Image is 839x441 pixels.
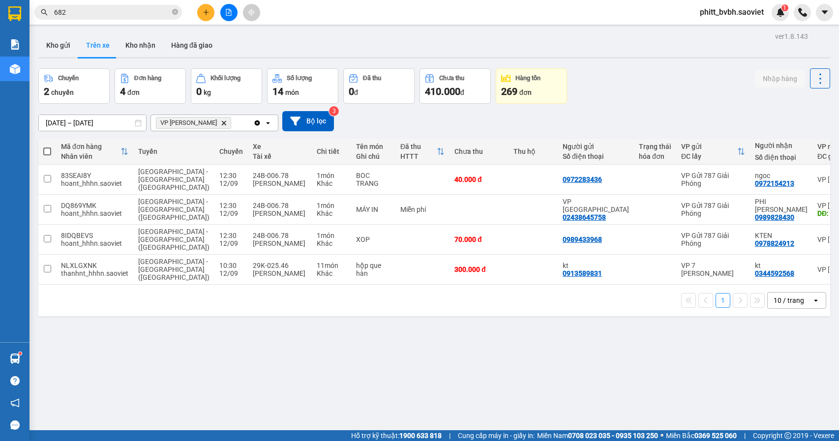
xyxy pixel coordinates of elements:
div: Chưa thu [439,75,464,82]
span: [GEOGRAPHIC_DATA] - [GEOGRAPHIC_DATA] ([GEOGRAPHIC_DATA]) [138,258,210,281]
div: Người nhận [755,142,808,149]
span: 1 [783,4,786,11]
span: VP Bảo Hà [160,119,217,127]
img: warehouse-icon [10,353,20,364]
sup: 1 [19,352,22,355]
div: 0972154213 [755,179,794,187]
div: 8IDQBEVS [61,232,128,239]
span: 0 [196,86,202,97]
div: NLXLGXNK [61,262,128,269]
div: Số lượng [287,75,312,82]
div: [PERSON_NAME] [253,209,307,217]
div: Chuyến [58,75,79,82]
span: plus [203,9,210,16]
div: 10:30 [219,262,243,269]
div: Tuyến [138,147,210,155]
div: 12:30 [219,202,243,209]
svg: Clear all [253,119,261,127]
div: Khác [317,239,346,247]
sup: 3 [329,106,339,116]
span: aim [248,9,255,16]
span: Miền Nam [537,430,658,441]
div: VP gửi [681,143,737,150]
div: 24B-006.78 [253,202,307,209]
div: Chi tiết [317,147,346,155]
div: Trạng thái [639,143,671,150]
span: Hỗ trợ kỹ thuật: [351,430,442,441]
span: ⚪️ [660,434,663,438]
div: DQ869YMK [61,202,128,209]
div: 12:30 [219,232,243,239]
div: Xe [253,143,307,150]
span: close-circle [172,9,178,15]
div: Khác [317,179,346,187]
div: XOP [356,235,390,243]
div: 1 món [317,172,346,179]
span: | [449,430,450,441]
div: VP Gửi 787 Giải Phóng [681,232,745,247]
strong: 0369 525 060 [694,432,737,440]
div: kt [755,262,808,269]
img: phone-icon [798,8,807,17]
span: chuyến [51,88,74,96]
button: Đã thu0đ [343,68,415,104]
span: file-add [225,9,232,16]
img: logo-vxr [8,6,21,21]
button: Kho nhận [118,33,163,57]
div: Khác [317,209,346,217]
div: Thu hộ [513,147,553,155]
span: 0 [349,86,354,97]
div: hoant_hhhn.saoviet [61,209,128,217]
div: 02438645758 [563,213,606,221]
span: 269 [501,86,517,97]
th: Toggle SortBy [56,139,133,165]
span: đ [460,88,464,96]
button: Trên xe [78,33,118,57]
button: Kho gửi [38,33,78,57]
span: VP Bảo Hà, close by backspace [156,117,231,129]
button: Chưa thu410.000đ [419,68,491,104]
div: 1 món [317,232,346,239]
div: PHI BẢO HÀ [755,198,808,213]
span: message [10,420,20,430]
div: Hàng tồn [515,75,540,82]
span: món [285,88,299,96]
strong: 1900 633 818 [399,432,442,440]
div: VP 7 [PERSON_NAME] [681,262,745,277]
span: 410.000 [425,86,460,97]
span: notification [10,398,20,408]
div: 300.000 đ [454,265,504,273]
svg: open [264,119,272,127]
div: Số điện thoại [563,152,629,160]
button: Bộ lọc [282,111,334,131]
div: VP HÀ NỘI [563,198,629,213]
div: [PERSON_NAME] [253,179,307,187]
span: caret-down [820,8,829,17]
div: 0344592568 [755,269,794,277]
div: Đơn hàng [134,75,161,82]
div: 0989433968 [563,235,602,243]
div: 12/09 [219,239,243,247]
span: search [41,9,48,16]
span: đ [354,88,358,96]
span: [GEOGRAPHIC_DATA] - [GEOGRAPHIC_DATA] ([GEOGRAPHIC_DATA]) [138,198,210,221]
div: thanhnt_hhhn.saoviet [61,269,128,277]
span: question-circle [10,376,20,385]
div: kt [563,262,629,269]
img: solution-icon [10,39,20,50]
div: 0972283436 [563,176,602,183]
div: 40.000 đ [454,176,504,183]
div: Chưa thu [454,147,504,155]
div: MÁY IN [356,206,390,213]
th: Toggle SortBy [676,139,750,165]
input: Select a date range. [39,115,146,131]
sup: 1 [781,4,788,11]
button: Khối lượng0kg [191,68,262,104]
div: VP Gửi 787 Giải Phóng [681,202,745,217]
div: Chuyến [219,147,243,155]
div: 12/09 [219,179,243,187]
div: KTEN [755,232,808,239]
svg: open [812,296,820,304]
div: Ghi chú [356,152,390,160]
span: close-circle [172,8,178,17]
